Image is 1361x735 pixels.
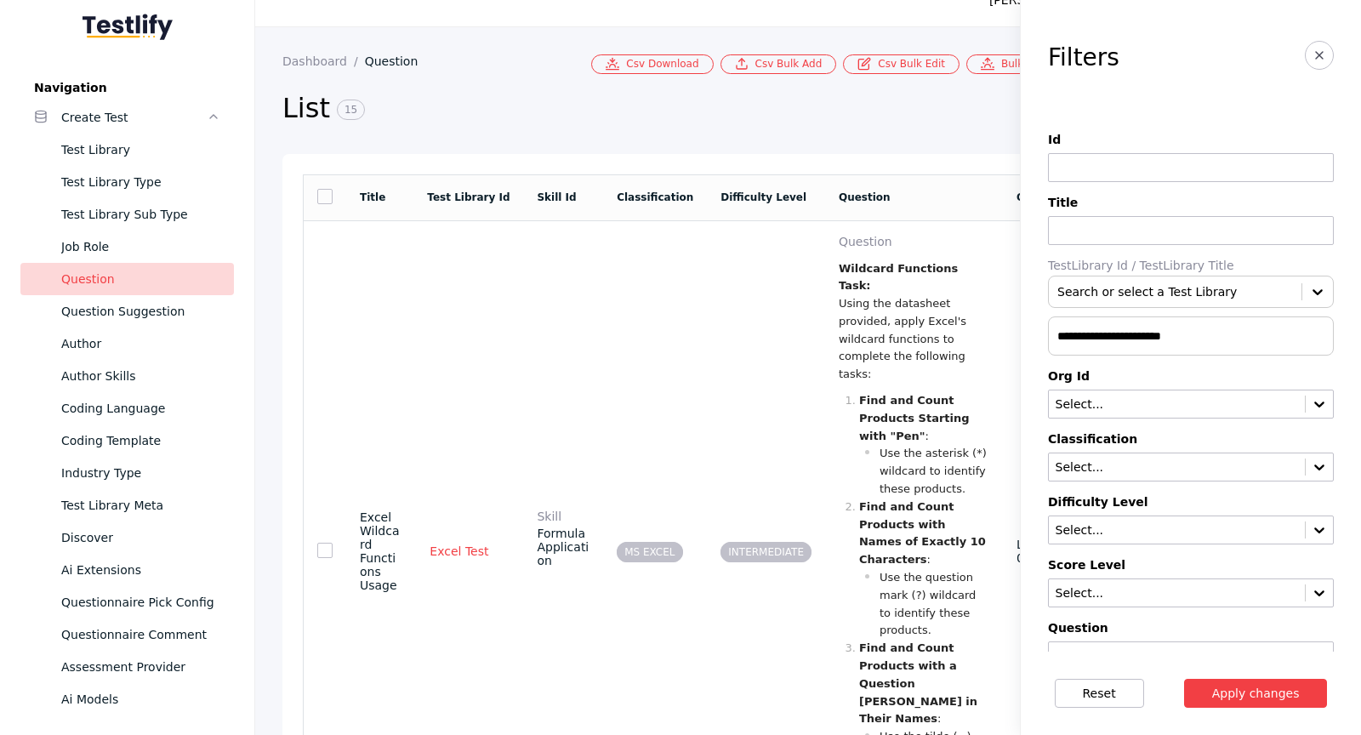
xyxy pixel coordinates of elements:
button: Reset [1055,679,1144,708]
div: Job Role [61,236,220,257]
div: Questionnaire Comment [61,624,220,645]
div: Coding Language [61,398,220,419]
a: Author [20,328,234,360]
label: Navigation [20,81,234,94]
a: Ai Extensions [20,554,234,586]
label: Classification [1048,432,1334,446]
a: Assessment Provider [20,651,234,683]
a: Coding Language [20,392,234,424]
p: Use the asterisk (*) wildcard to identify these products. [880,445,989,498]
img: Testlify - Backoffice [83,14,173,40]
a: Difficulty Level [720,191,806,203]
h2: List [282,91,1049,127]
label: Org Id [1048,369,1334,383]
a: Excel Test [427,544,491,559]
a: Test Library Sub Type [20,198,234,231]
span: MS EXCEL [617,542,682,562]
a: Author Skills [20,360,234,392]
p: Use the question mark (?) wildcard to identify these products. [880,569,989,640]
span: 15 [337,100,365,120]
div: Assessment Provider [61,657,220,677]
a: Classification [617,191,693,203]
a: Question [839,191,891,203]
span: Length: 0 [1016,538,1062,565]
h3: Filters [1048,44,1119,71]
a: Csv Bulk Add [720,54,837,74]
a: Discover [20,521,234,554]
strong: Wildcard Functions Task: [839,262,958,293]
a: Question Suggestion [20,295,234,328]
div: Author Skills [61,366,220,386]
div: Coding Template [61,430,220,451]
a: Question [20,263,234,295]
strong: Find and Count Products Starting with "Pen" [859,394,970,442]
a: Questionnaire Pick Config [20,586,234,618]
div: Formula Application [537,510,589,567]
a: Test Library Id [427,191,510,203]
strong: Find and Count Products with a Question [PERSON_NAME] in Their Names [859,641,977,725]
span: INTERMEDIATE [720,542,811,562]
div: Test Library Type [61,172,220,192]
section: Excel Wildcard Functions Usage [360,510,400,592]
div: Question [61,269,220,289]
label: TestLibrary Id / TestLibrary Title [1048,259,1334,272]
div: Test Library Meta [61,495,220,516]
strong: Find and Count Products with Names of Exactly 10 Characters [859,500,986,566]
div: Ai Extensions [61,560,220,580]
label: Score Level [1048,558,1334,572]
a: Questionnaire Comment [20,618,234,651]
label: Skill [537,510,589,523]
p: : [859,392,989,445]
p: : [859,640,989,728]
a: Test Library [20,134,234,166]
a: Industry Type [20,457,234,489]
div: Author [61,333,220,354]
a: Test Library Type [20,166,234,198]
label: Question [1048,621,1334,635]
a: Question [365,54,432,68]
div: Industry Type [61,463,220,483]
a: Csv Download [591,54,713,74]
label: Title [1048,196,1334,209]
a: Coding Template [20,424,234,457]
a: Skill Id [537,191,576,203]
a: Bulk Add [966,54,1061,74]
div: Test Library [61,140,220,160]
a: Title [360,191,385,203]
label: Difficulty Level [1048,495,1334,509]
p: : [859,499,989,569]
a: Job Role [20,231,234,263]
div: Test Library Sub Type [61,204,220,225]
div: Ai Models [61,689,220,709]
label: question [839,235,989,248]
div: Create Test [61,107,207,128]
div: Discover [61,527,220,548]
a: Dashboard [282,54,365,68]
div: Questionnaire Pick Config [61,592,220,612]
td: Options [1003,174,1075,220]
label: Id [1048,133,1334,146]
div: Question Suggestion [61,301,220,322]
button: Apply changes [1184,679,1328,708]
a: Ai Models [20,683,234,715]
a: Csv Bulk Edit [843,54,960,74]
p: Using the datasheet provided, apply Excel's wildcard functions to complete the following tasks: [839,260,989,385]
a: Test Library Meta [20,489,234,521]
